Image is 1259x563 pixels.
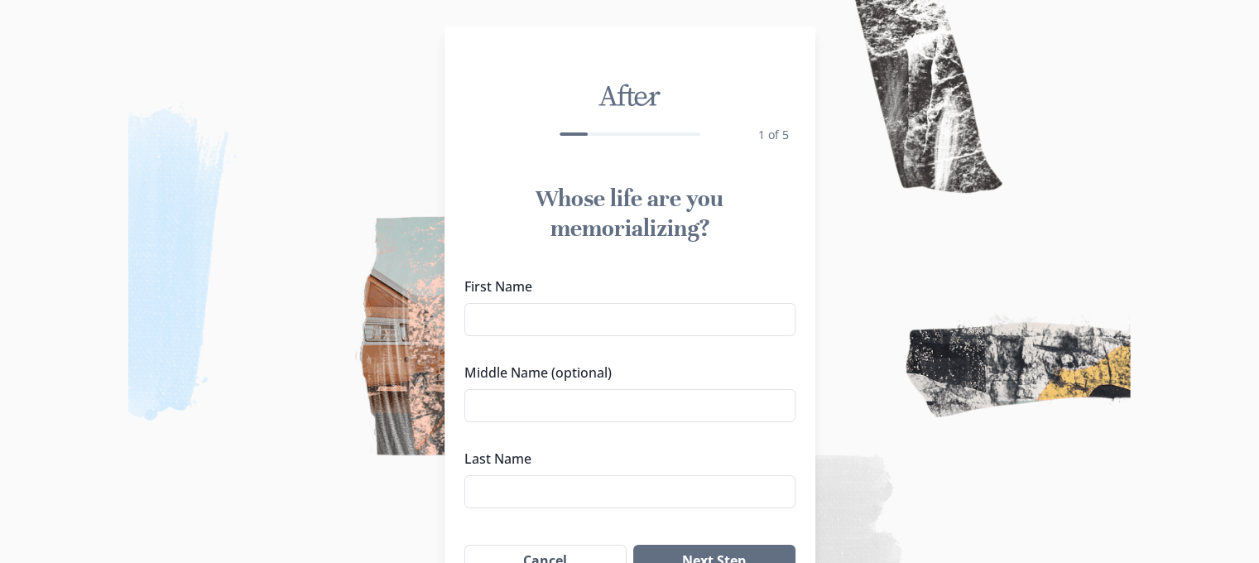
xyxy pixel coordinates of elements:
label: First Name [464,277,786,296]
h1: Whose life are you memorializing? [464,184,795,243]
label: Middle Name (optional) [464,363,786,383]
label: Last Name [464,449,786,469]
span: 1 of 5 [758,127,789,142]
